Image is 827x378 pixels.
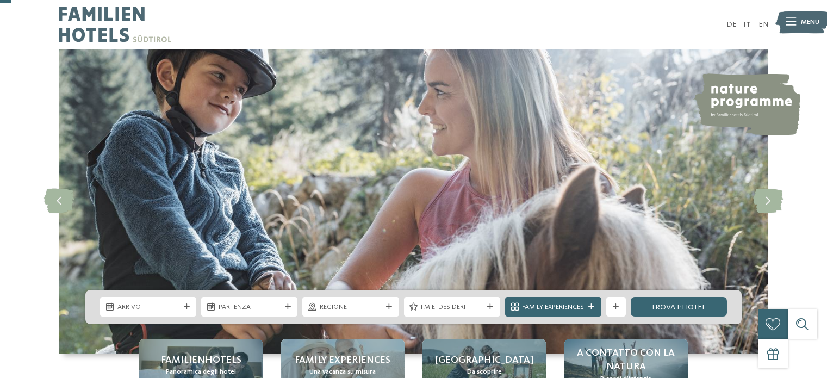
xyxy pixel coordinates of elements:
a: trova l’hotel [631,297,727,317]
span: [GEOGRAPHIC_DATA] [435,354,533,367]
img: nature programme by Familienhotels Südtirol [693,73,800,135]
span: Una vacanza su misura [309,367,376,377]
span: Arrivo [117,302,179,312]
img: Family hotel Alto Adige: the happy family places! [59,49,768,354]
span: Panoramica degli hotel [166,367,236,377]
span: Partenza [219,302,281,312]
a: EN [758,21,768,28]
span: Menu [801,17,819,27]
a: IT [744,21,751,28]
a: DE [726,21,737,28]
span: A contatto con la natura [574,346,678,374]
span: Da scoprire [467,367,502,377]
span: I miei desideri [421,302,483,312]
span: Family experiences [295,354,390,367]
span: Regione [320,302,382,312]
span: Familienhotels [161,354,241,367]
span: Family Experiences [522,302,584,312]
